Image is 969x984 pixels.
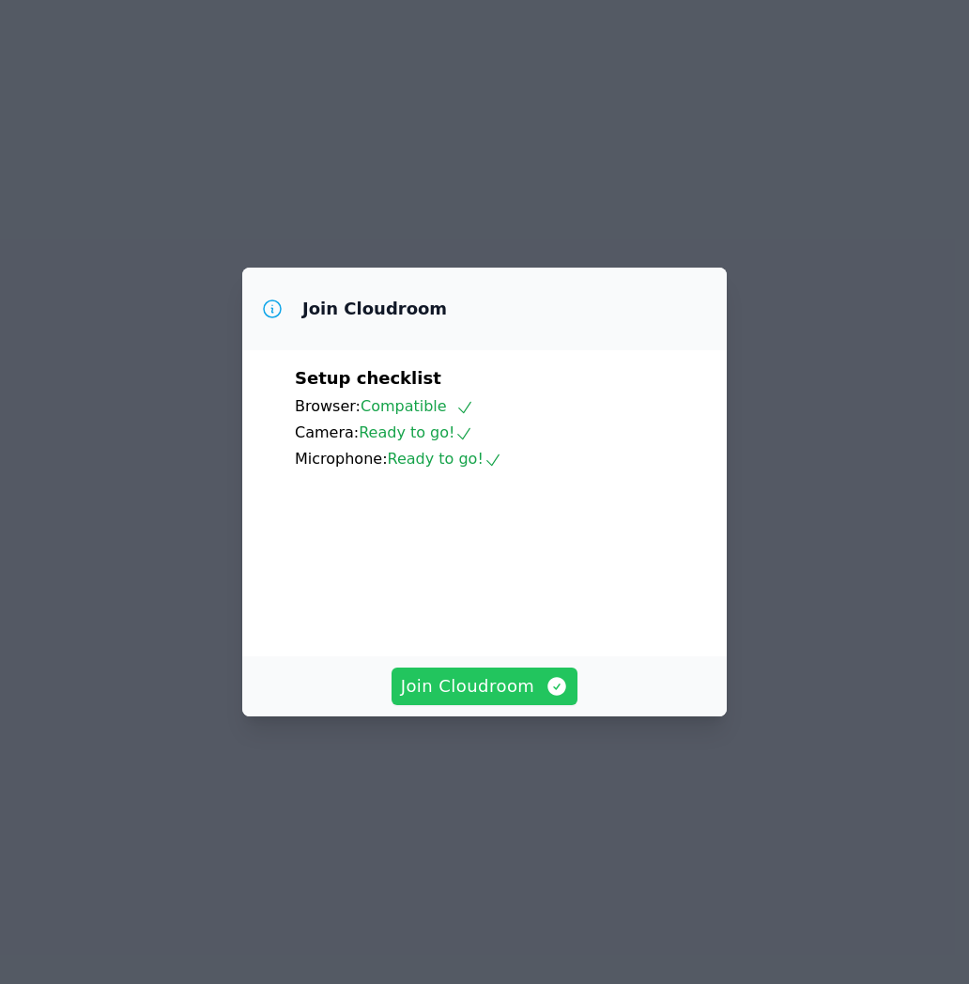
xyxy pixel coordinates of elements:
[295,423,359,441] span: Camera:
[295,397,361,415] span: Browser:
[295,368,441,388] span: Setup checklist
[302,298,447,320] h3: Join Cloudroom
[392,668,578,705] button: Join Cloudroom
[359,423,473,441] span: Ready to go!
[295,450,388,468] span: Microphone:
[361,397,474,415] span: Compatible
[388,450,502,468] span: Ready to go!
[401,673,569,700] span: Join Cloudroom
